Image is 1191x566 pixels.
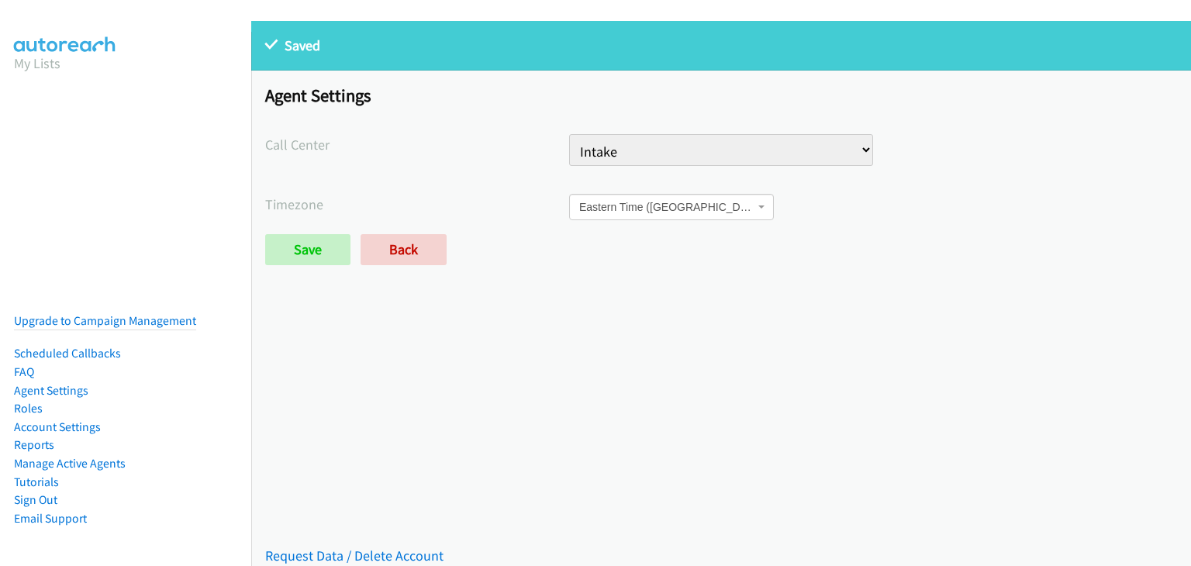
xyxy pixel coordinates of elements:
a: Scheduled Callbacks [14,346,121,361]
a: FAQ [14,364,34,379]
span: Eastern Time (US & Canada) [579,199,754,215]
a: Agent Settings [14,383,88,398]
a: Upgrade to Campaign Management [14,313,196,328]
a: Email Support [14,511,87,526]
h1: Agent Settings [265,85,1177,106]
a: Back [361,234,447,265]
a: Tutorials [14,475,59,489]
label: Call Center [265,134,569,155]
a: Sign Out [14,492,57,507]
a: Account Settings [14,419,101,434]
a: Request Data / Delete Account [265,547,444,564]
a: Roles [14,401,43,416]
p: Saved [265,35,1177,56]
a: Manage Active Agents [14,456,126,471]
input: Save [265,234,350,265]
a: Reports [14,437,54,452]
a: My Lists [14,54,60,72]
label: Timezone [265,194,569,215]
span: Eastern Time (US & Canada) [569,194,774,220]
